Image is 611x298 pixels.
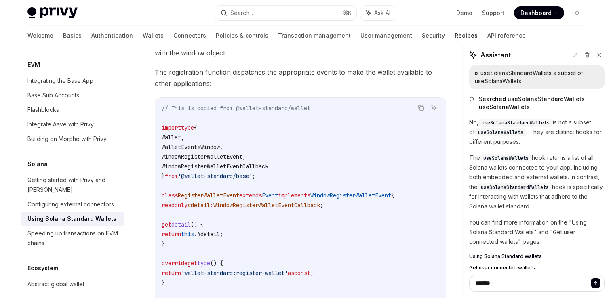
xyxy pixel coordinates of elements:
[27,214,116,224] div: Using Solana Standard Wallets
[469,153,605,211] p: The hook returns a list of all Solana wallets connected to your app, including both embedded and ...
[21,103,124,117] a: Flashblocks
[27,26,53,45] a: Welcome
[21,88,124,103] a: Base Sub Accounts
[21,132,124,146] a: Building on Morpho with Privy
[27,134,107,144] div: Building on Morpho with Privy
[514,6,564,19] a: Dashboard
[215,6,356,20] button: Search...⌘K
[288,269,294,277] span: as
[262,192,278,199] span: Event
[480,50,511,60] span: Assistant
[391,192,394,199] span: {
[481,184,549,191] span: useSolanaStandardWallets
[210,201,213,209] span: :
[220,231,223,238] span: ;
[21,212,124,226] a: Using Solana Standard Wallets
[213,201,320,209] span: WindowRegisterWalletEventCallback
[456,9,472,17] a: Demo
[162,240,165,248] span: }
[197,260,210,267] span: type
[162,279,165,286] span: }
[469,253,542,260] span: Using Solana Standard Wallets
[162,105,310,112] span: // This is copied from @wallet-standard/wallet
[27,90,79,100] div: Base Sub Accounts
[469,218,605,247] p: You can find more information on the "Using Solana Standard Wallets" and "Get user connected wall...
[27,76,93,86] div: Integrating the Base App
[21,173,124,197] a: Getting started with Privy and [PERSON_NAME]
[210,260,223,267] span: () {
[310,269,314,277] span: ;
[197,231,220,238] span: #detail
[194,231,197,238] span: .
[188,201,210,209] span: #detail
[455,26,478,45] a: Recipes
[374,9,390,17] span: Ask AI
[181,134,184,141] span: ,
[482,9,504,17] a: Support
[27,263,58,273] h5: Ecosystem
[155,36,446,59] span: To make your Privy embedded wallet compatible with other Solana applications, register it with th...
[487,26,526,45] a: API reference
[27,120,94,129] div: Integrate Aave with Privy
[320,201,323,209] span: ;
[21,197,124,212] a: Configuring external connectors
[482,120,550,126] span: useSolanaStandardWallets
[469,253,605,260] a: Using Solana Standard Wallets
[360,26,412,45] a: User management
[469,95,605,111] button: Searched useSolanaStandardWallets useSolanaWallets
[469,118,605,147] p: No, is not a subset of . They are distinct hooks for different purposes.
[63,26,82,45] a: Basics
[27,105,59,115] div: Flashblocks
[422,26,445,45] a: Security
[21,277,124,292] a: Abstract global wallet
[416,103,426,113] button: Copy the contents from the code block
[181,231,194,238] span: this
[239,192,262,199] span: extends
[469,264,535,271] span: Get user connected wallets
[242,153,246,160] span: ,
[188,260,197,267] span: get
[162,221,171,228] span: get
[21,226,124,250] a: Speeding up transactions on EVM chains
[475,69,599,85] div: is useSolanaStandardWallets a subset of useSolanaWallets
[27,199,114,209] div: Configuring external connectors
[216,26,268,45] a: Policies & controls
[162,163,268,170] span: WindowRegisterWalletEventCallback
[294,269,310,277] span: const
[278,26,351,45] a: Transaction management
[252,172,255,180] span: ;
[27,175,120,195] div: Getting started with Privy and [PERSON_NAME]
[478,129,523,136] span: useSolanaWallets
[143,26,164,45] a: Wallets
[162,192,178,199] span: class
[173,26,206,45] a: Connectors
[162,153,242,160] span: WindowRegisterWalletEvent
[162,172,165,180] span: }
[360,6,396,20] button: Ask AI
[162,231,181,238] span: return
[162,201,188,209] span: readonly
[191,221,204,228] span: () {
[165,172,178,180] span: from
[171,221,191,228] span: detail
[27,60,40,69] h5: EVM
[479,95,605,111] span: Searched useSolanaStandardWallets useSolanaWallets
[483,155,529,162] span: useSolanaWallets
[278,192,310,199] span: implements
[178,172,252,180] span: '@wallet-standard/base'
[27,159,48,169] h5: Solana
[27,7,78,19] img: light logo
[162,143,220,151] span: WalletEventsWindow
[21,73,124,88] a: Integrating the Base App
[178,192,239,199] span: RegisterWalletEvent
[220,143,223,151] span: ,
[591,278,600,288] button: Send message
[162,134,181,141] span: Wallet
[27,279,84,289] div: Abstract global wallet
[429,103,439,113] button: Ask AI
[571,6,584,19] button: Toggle dark mode
[27,229,120,248] div: Speeding up transactions on EVM chains
[181,124,194,131] span: type
[91,26,133,45] a: Authentication
[155,67,446,89] span: The registration function dispatches the appropriate events to make the wallet available to other...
